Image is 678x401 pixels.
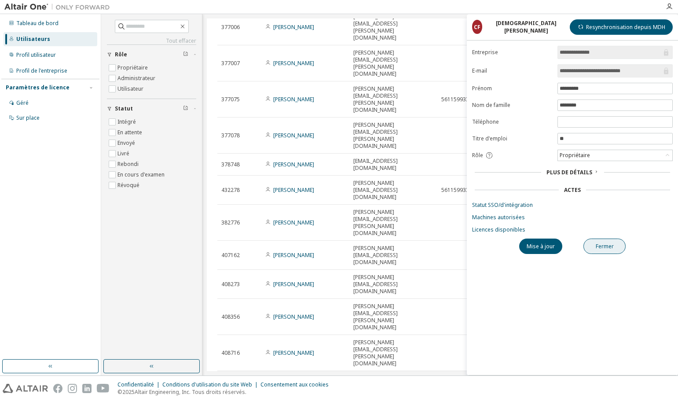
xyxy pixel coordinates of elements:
font: E-mail [472,67,487,74]
font: Rôle [115,51,127,58]
font: [PERSON_NAME] [273,23,314,31]
font: Profil utilisateur [16,51,56,59]
font: Actes [564,186,581,194]
font: [PERSON_NAME][EMAIL_ADDRESS][DOMAIN_NAME] [353,273,398,295]
font: [PERSON_NAME][EMAIL_ADDRESS][PERSON_NAME][DOMAIN_NAME] [353,338,398,367]
img: facebook.svg [53,384,62,393]
font: [EMAIL_ADDRESS][DOMAIN_NAME] [353,157,398,172]
font: Altair Engineering, Inc. Tous droits réservés. [135,388,246,396]
font: Rebondi [117,160,139,168]
font: [PERSON_NAME] [273,59,314,67]
font: 377006 [221,23,240,31]
font: 2025 [122,388,135,396]
font: Propriétaire [560,151,590,159]
font: Machines autorisées [472,213,525,221]
font: Consentement aux cookies [260,381,329,388]
font: [PERSON_NAME][EMAIL_ADDRESS][PERSON_NAME][DOMAIN_NAME] [353,208,398,237]
img: altair_logo.svg [3,384,48,393]
button: Rôle [107,45,196,64]
font: Utilisateur [117,85,143,92]
font: Livré [117,150,129,157]
font: 408716 [221,349,240,357]
img: linkedin.svg [82,384,92,393]
font: Tableau de bord [16,19,59,27]
font: Administrateur [117,74,155,82]
img: youtube.svg [97,384,110,393]
font: Géré [16,99,29,107]
font: 377078 [221,132,240,139]
font: Resynchronisation depuis MDH [586,23,665,31]
font: Titre d'emploi [472,135,507,142]
font: [PERSON_NAME][EMAIL_ADDRESS][PERSON_NAME][DOMAIN_NAME] [353,49,398,77]
font: Sur place [16,114,40,121]
font: Licences disponibles [472,226,525,233]
font: [PERSON_NAME][EMAIL_ADDRESS][DOMAIN_NAME] [353,244,398,266]
font: 377007 [221,59,240,67]
font: [PERSON_NAME] [273,186,314,194]
font: 377075 [221,96,240,103]
font: [PERSON_NAME][EMAIL_ADDRESS][DOMAIN_NAME] [353,179,398,201]
font: Profil de l'entreprise [16,67,67,74]
button: Resynchronisation depuis MDH [570,19,673,35]
font: Tout effacer [166,37,196,44]
font: [PERSON_NAME][EMAIL_ADDRESS][PERSON_NAME][DOMAIN_NAME] [353,13,398,41]
font: Confidentialité [117,381,154,388]
font: [PERSON_NAME] [273,132,314,139]
font: 382776 [221,219,240,226]
font: Téléphone [472,118,499,125]
div: Propriétaire [558,150,672,161]
font: [PERSON_NAME] [273,349,314,357]
font: Paramètres de licence [6,84,70,91]
font: 561159933 [441,186,469,194]
font: En attente [117,129,142,136]
font: Entreprise [472,48,498,56]
font: [PERSON_NAME][EMAIL_ADDRESS][PERSON_NAME][DOMAIN_NAME] [353,121,398,150]
font: Nom de famille [472,101,510,109]
font: © [117,388,122,396]
font: Fermer [596,243,614,250]
font: Intégré [117,118,136,125]
font: Propriétaire [117,64,148,71]
button: Mise à jour [519,239,562,254]
font: Conditions d'utilisation du site Web [162,381,252,388]
font: [PERSON_NAME] [273,219,314,226]
font: 561159933 [441,96,469,103]
font: 378748 [221,161,240,168]
font: En cours d'examen [117,171,165,178]
span: Effacer le filtre [183,105,188,112]
img: instagram.svg [68,384,77,393]
font: 407162 [221,251,240,259]
font: 432278 [221,186,240,194]
span: Effacer le filtre [183,51,188,58]
font: Statut [115,105,133,112]
font: Utilisateurs [16,35,50,43]
button: Statut [107,99,196,118]
font: Statut SSO/d'intégration [472,201,533,209]
font: [PERSON_NAME] [273,313,314,320]
font: [DEMOGRAPHIC_DATA][PERSON_NAME] [496,19,557,34]
font: [PERSON_NAME] [273,96,314,103]
font: CF [474,23,480,31]
font: [PERSON_NAME] [273,161,314,168]
font: Mise à jour [527,243,555,250]
font: Prénom [472,85,492,92]
font: [PERSON_NAME][EMAIL_ADDRESS][PERSON_NAME][DOMAIN_NAME] [353,85,398,114]
font: Plus de détails [546,169,592,176]
font: Révoqué [117,181,139,189]
font: [PERSON_NAME] [273,251,314,259]
button: Fermer [583,239,626,254]
font: 408356 [221,313,240,320]
font: [PERSON_NAME] [273,280,314,288]
font: [PERSON_NAME][EMAIL_ADDRESS][PERSON_NAME][DOMAIN_NAME] [353,302,398,331]
font: 408273 [221,280,240,288]
img: Altaïr Un [4,3,114,11]
font: Rôle [472,151,483,159]
font: Envoyé [117,139,135,147]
